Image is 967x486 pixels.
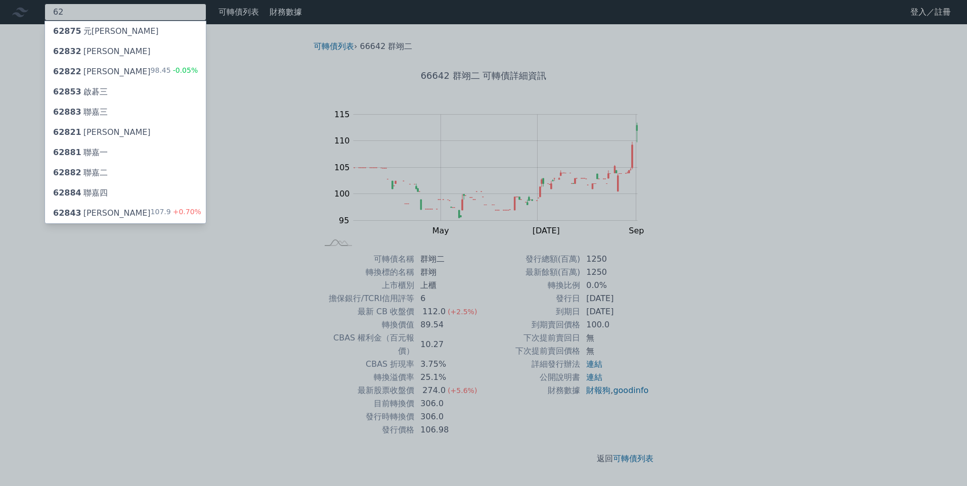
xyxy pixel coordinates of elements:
span: 62821 [53,127,81,137]
div: 107.9 [151,207,201,219]
div: [PERSON_NAME] [53,45,151,58]
a: 62853啟碁三 [45,82,206,102]
a: 62882聯嘉二 [45,163,206,183]
span: 62875 [53,26,81,36]
a: 62821[PERSON_NAME] [45,122,206,142]
span: 62883 [53,107,81,117]
span: 62832 [53,46,81,56]
div: 聯嘉四 [53,187,108,199]
span: 62882 [53,168,81,177]
div: [PERSON_NAME] [53,66,151,78]
a: 62875元[PERSON_NAME] [45,21,206,41]
div: 聯嘉二 [53,167,108,179]
a: 62843[PERSON_NAME] 107.9+0.70% [45,203,206,223]
a: 62822[PERSON_NAME] 98.45-0.05% [45,62,206,82]
span: 62853 [53,87,81,96]
span: 62884 [53,188,81,198]
div: [PERSON_NAME] [53,126,151,138]
div: 聯嘉一 [53,147,108,159]
div: 元[PERSON_NAME] [53,25,159,37]
a: 62881聯嘉一 [45,142,206,163]
span: -0.05% [171,66,198,74]
div: 98.45 [151,66,198,78]
div: 聯嘉三 [53,106,108,118]
span: 62881 [53,148,81,157]
span: +0.70% [171,208,201,216]
span: 62843 [53,208,81,218]
a: 62832[PERSON_NAME] [45,41,206,62]
a: 62884聯嘉四 [45,183,206,203]
div: 啟碁三 [53,86,108,98]
a: 62883聯嘉三 [45,102,206,122]
span: 62822 [53,67,81,76]
div: [PERSON_NAME] [53,207,151,219]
